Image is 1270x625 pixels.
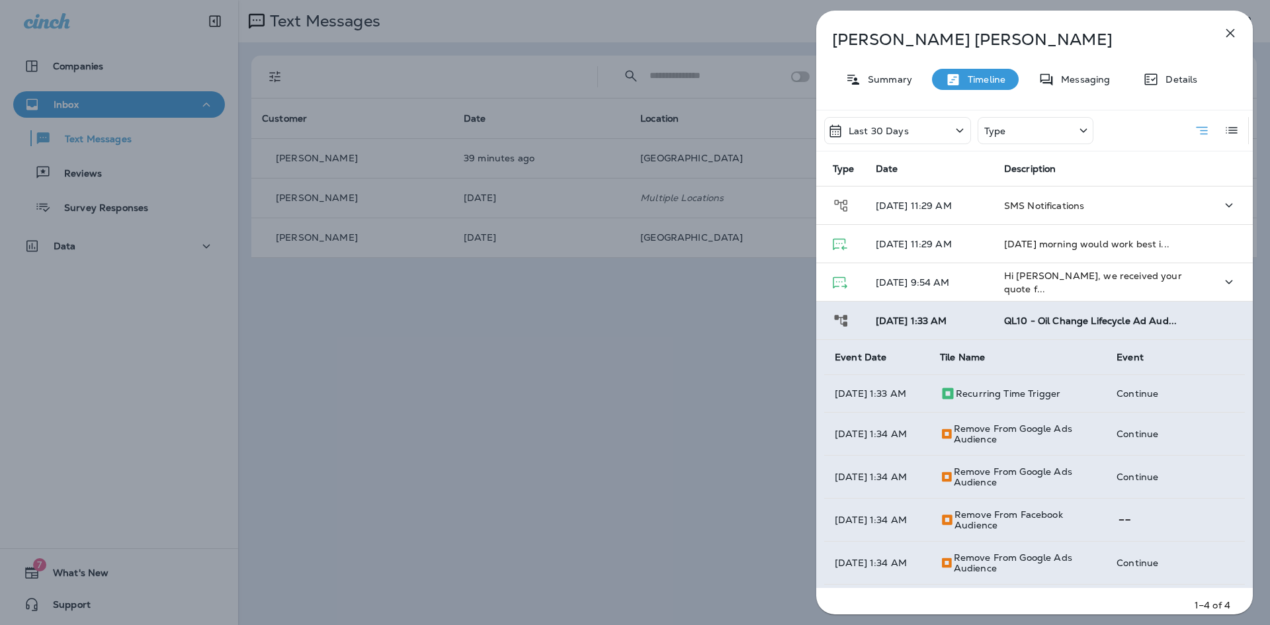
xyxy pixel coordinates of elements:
span: Type [833,163,855,175]
span: Text Message - Delivered [833,276,847,288]
p: 1–4 of 4 [1195,599,1230,612]
p: Continue [1117,472,1234,482]
button: Summary View [1189,117,1215,144]
p: Type [984,126,1006,136]
p: Details [1159,74,1197,85]
p: Remove from Google Ads Audience [954,423,1095,444]
p: Recurring Time Trigger [956,388,1060,399]
span: Tile Name [940,351,985,363]
p: [DATE] 11:29 AM [876,200,983,211]
p: [DATE] 9:54 AM [876,277,983,288]
span: Journey [833,198,849,210]
p: [DATE] 11:29 AM [876,239,983,249]
p: [DATE] 1:34 AM [835,472,919,482]
p: Remove from Google Ads Audience [954,552,1095,573]
p: Last 30 Days [849,126,909,136]
span: QL10 - Oil Change Lifecycle Ad Aud... [1004,315,1177,327]
p: [DATE] 1:33 AM [835,388,919,399]
p: [PERSON_NAME] [PERSON_NAME] [832,30,1193,49]
p: Remove from Google Ads Audience [954,466,1095,487]
span: Text Message - Received [833,237,847,249]
button: Log View [1218,117,1245,144]
p: Timeline [961,74,1005,85]
span: Event Date [835,351,886,363]
span: Event [1117,351,1144,363]
p: Continue [1117,558,1234,568]
p: Continue [1117,388,1234,399]
span: Journey [833,313,849,325]
p: [DATE] 1:34 AM [835,558,919,568]
p: Messaging [1054,74,1110,85]
span: Hi [PERSON_NAME], we received your quote f... [1004,270,1182,295]
p: [DATE] 1:34 AM [835,515,919,525]
span: [DATE] 1:33 AM [876,315,947,327]
span: [DATE] morning would work best i... [1004,238,1169,250]
p: Continue [1117,429,1234,439]
span: Description [1004,163,1056,175]
span: Date [876,163,898,175]
p: [DATE] 1:34 AM [835,429,919,439]
button: Expand [1216,269,1242,296]
span: SMS Notifications [1004,200,1084,212]
button: Expand [1216,192,1242,219]
p: Summary [861,74,912,85]
p: Remove from Facebook Audience [954,509,1095,530]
